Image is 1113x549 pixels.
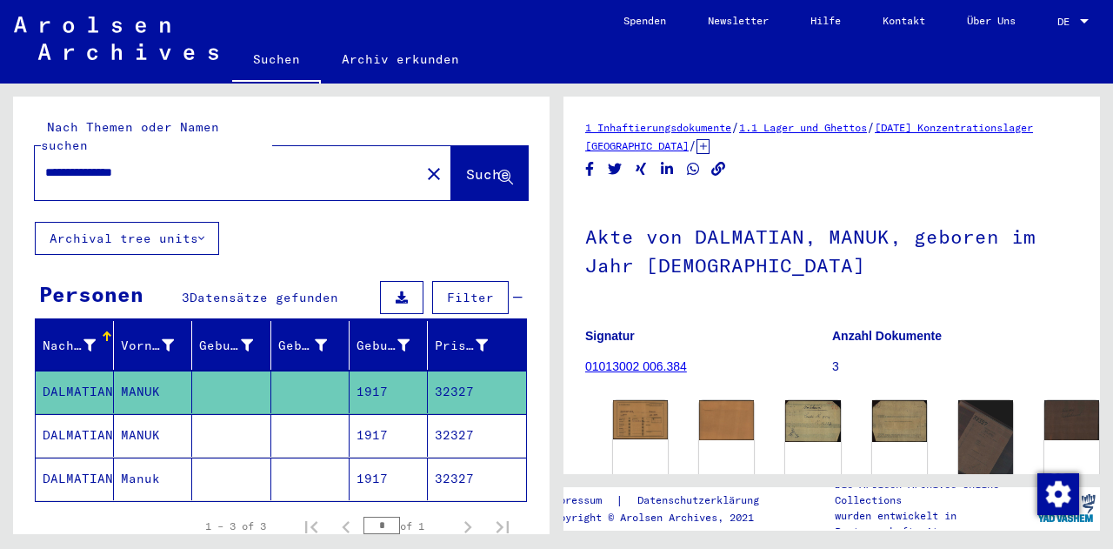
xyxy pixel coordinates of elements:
[232,38,321,84] a: Suchen
[114,458,192,500] mat-cell: Manuk
[435,331,510,359] div: Prisoner #
[35,222,219,255] button: Archival tree units
[278,337,327,355] div: Geburt‏
[613,400,668,439] img: 001.jpg
[872,400,927,442] img: 002.jpg
[350,371,428,413] mat-cell: 1917
[689,137,696,153] span: /
[199,331,274,359] div: Geburtsname
[832,358,1078,376] p: 3
[14,17,218,60] img: Arolsen_neg.svg
[350,458,428,500] mat-cell: 1917
[428,371,526,413] mat-cell: 32327
[485,509,520,544] button: Last page
[739,121,867,134] a: 1.1 Lager und Ghettos
[423,164,444,184] mat-icon: close
[432,281,509,314] button: Filter
[294,509,329,544] button: First page
[585,359,687,373] a: 01013002 006.384
[121,331,196,359] div: Vorname
[435,337,488,355] div: Prisoner #
[39,278,143,310] div: Personen
[832,329,942,343] b: Anzahl Dokumente
[363,518,450,534] div: of 1
[350,414,428,457] mat-cell: 1917
[329,509,363,544] button: Previous page
[428,414,526,457] mat-cell: 32327
[205,519,266,534] div: 1 – 3 of 3
[547,492,780,510] div: |
[271,321,350,370] mat-header-cell: Geburt‏
[450,509,485,544] button: Next page
[357,331,431,359] div: Geburtsdatum
[114,414,192,457] mat-cell: MANUK
[428,458,526,500] mat-cell: 32327
[835,477,1033,508] p: Die Arolsen Archives Online-Collections
[684,158,703,180] button: Share on WhatsApp
[321,38,480,80] a: Archiv erkunden
[466,165,510,183] span: Suche
[699,400,754,439] img: 002.jpg
[36,321,114,370] mat-header-cell: Nachname
[357,337,410,355] div: Geburtsdatum
[623,492,780,510] a: Datenschutzerklärung
[447,290,494,305] span: Filter
[428,321,526,370] mat-header-cell: Prisoner #
[199,337,252,355] div: Geburtsname
[1057,16,1076,28] span: DE
[36,414,114,457] mat-cell: DALMATIAN
[606,158,624,180] button: Share on Twitter
[585,121,731,134] a: 1 Inhaftierungsdokumente
[417,156,451,191] button: Clear
[192,321,270,370] mat-header-cell: Geburtsname
[278,331,349,359] div: Geburt‏
[1044,400,1099,440] img: 002.jpg
[632,158,650,180] button: Share on Xing
[36,371,114,413] mat-cell: DALMATIAN
[1034,486,1099,530] img: yv_logo.png
[710,158,728,180] button: Copy link
[785,400,840,442] img: 001.jpg
[585,329,635,343] b: Signatur
[41,119,219,153] mat-label: Nach Themen oder Namen suchen
[121,337,174,355] div: Vorname
[547,492,616,510] a: Impressum
[585,197,1078,302] h1: Akte von DALMATIAN, MANUK, geboren im Jahr [DEMOGRAPHIC_DATA]
[43,337,96,355] div: Nachname
[958,400,1013,484] img: 001.jpg
[731,119,739,135] span: /
[182,290,190,305] span: 3
[835,508,1033,539] p: wurden entwickelt in Partnerschaft mit
[114,321,192,370] mat-header-cell: Vorname
[658,158,676,180] button: Share on LinkedIn
[43,331,117,359] div: Nachname
[36,458,114,500] mat-cell: DALMATIAN
[547,510,780,526] p: Copyright © Arolsen Archives, 2021
[867,119,875,135] span: /
[114,371,192,413] mat-cell: MANUK
[1037,473,1079,515] img: Zustimmung ändern
[451,146,528,200] button: Suche
[581,158,599,180] button: Share on Facebook
[190,290,338,305] span: Datensätze gefunden
[350,321,428,370] mat-header-cell: Geburtsdatum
